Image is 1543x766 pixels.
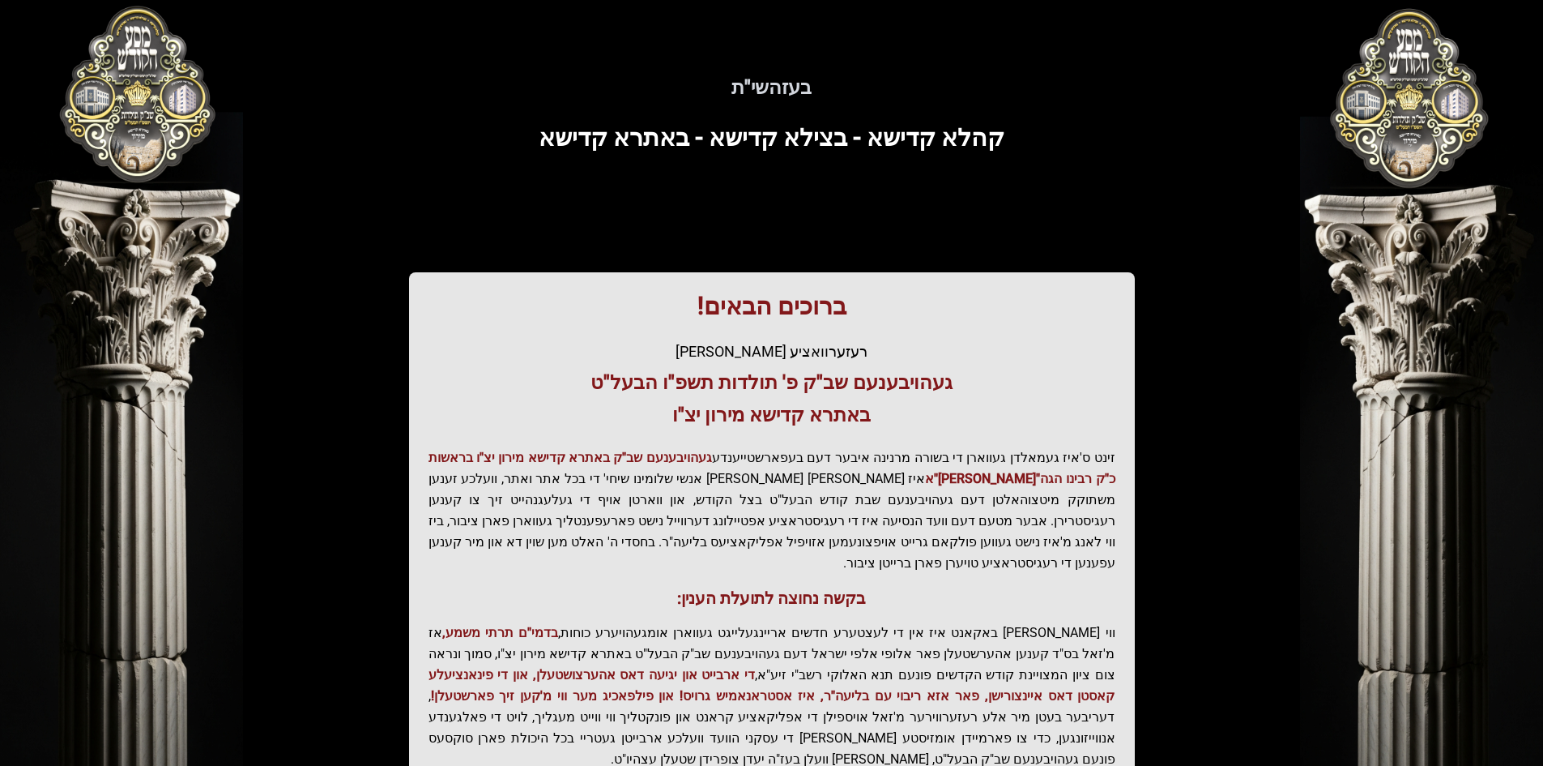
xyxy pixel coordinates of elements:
[442,625,558,640] span: בדמי"ם תרתי משמע,
[428,370,1115,396] h3: געהויבענעם שב"ק פ' תולדות תשפ"ו הבעל"ט
[428,292,1115,321] h1: ברוכים הבאים!
[428,340,1115,363] div: רעזערוואציע [PERSON_NAME]
[428,587,1115,610] h3: בקשה נחוצה לתועלת הענין:
[539,123,1004,152] span: קהלא קדישא - בצילא קדישא - באתרא קדישא
[428,447,1115,574] p: זינט ס'איז געמאלדן געווארן די בשורה מרנינה איבער דעם בעפארשטייענדע איז [PERSON_NAME] [PERSON_NAME...
[279,75,1264,101] h5: בעזהשי"ת
[428,450,1115,486] span: געהויבענעם שב"ק באתרא קדישא מירון יצ"ו בראשות כ"ק רבינו הגה"[PERSON_NAME]"א
[428,402,1115,428] h3: באתרא קדישא מירון יצ"ו
[428,667,1115,704] span: די ארבייט און יגיעה דאס אהערצושטעלן, און די פינאנציעלע קאסטן דאס איינצורישן, פאר אזא ריבוי עם בלי...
